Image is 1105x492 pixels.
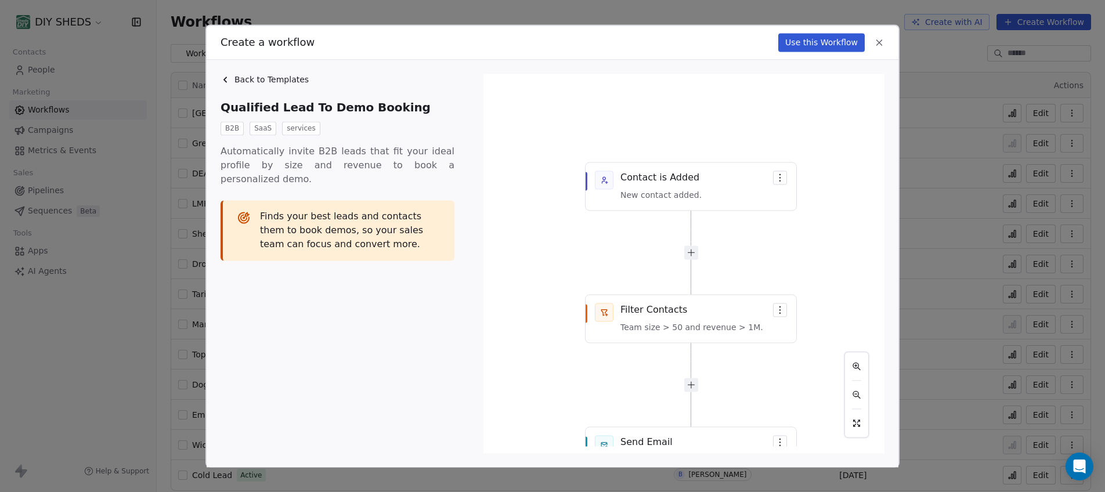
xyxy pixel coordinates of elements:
[234,74,309,85] span: Back to Templates
[778,33,865,52] button: Use this Workflow
[1066,453,1093,480] div: Open Intercom Messenger
[260,209,440,251] span: Finds your best leads and contacts them to book demos, so your sales team can focus and convert m...
[844,352,869,438] div: React Flow controls
[250,121,276,135] span: SaaS
[221,121,244,135] span: B2B
[282,121,320,135] span: services
[221,144,454,186] span: Automatically invite B2B leads that fit your ideal profile by size and revenue to book a personal...
[221,35,315,50] span: Create a workflow
[221,99,461,115] span: Qualified Lead To Demo Booking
